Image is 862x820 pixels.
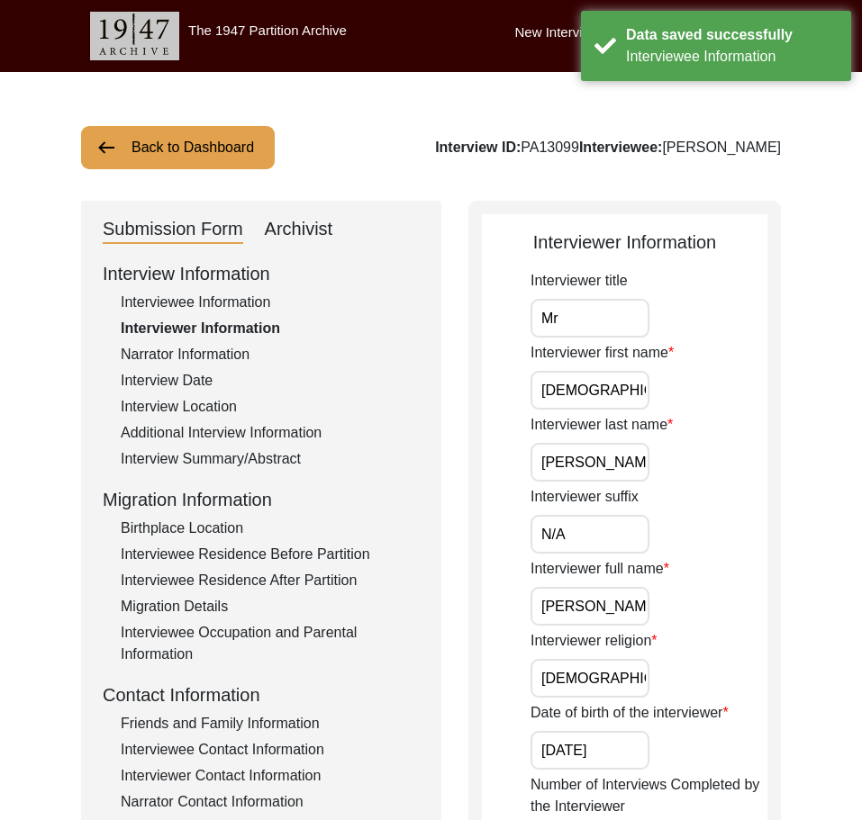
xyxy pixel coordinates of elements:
div: Interviewee Residence After Partition [121,570,420,591]
div: PA13099 [PERSON_NAME] [435,137,781,158]
div: Narrator Contact Information [121,791,420,813]
div: Interview Information [103,260,420,287]
div: Migration Information [103,486,420,513]
div: Migration Details [121,596,420,617]
div: Interviewee Information [121,292,420,313]
div: Interview Location [121,396,420,418]
div: Interviewer Information [482,229,767,256]
label: Interviewer first name [531,342,674,364]
div: Interviewee Contact Information [121,739,420,761]
div: Interviewee Occupation and Parental Information [121,622,420,665]
label: Interviewer full name [531,558,669,580]
div: Data saved successfully [626,24,838,46]
div: Interviewee Residence Before Partition [121,544,420,565]
div: Birthplace Location [121,518,420,539]
div: Contact Information [103,681,420,708]
div: Interviewee Information [626,46,838,68]
div: Interview Date [121,370,420,392]
b: Interviewee: [579,140,662,155]
div: Friends and Family Information [121,713,420,734]
div: Interview Summary/Abstract [121,448,420,470]
label: Interviewer suffix [531,486,639,508]
img: header-logo.png [90,12,179,60]
label: Interviewer last name [531,414,673,436]
b: Interview ID: [435,140,521,155]
label: Interviewer religion [531,630,658,652]
div: Interviewer Contact Information [121,765,420,787]
label: Interviewer title [531,270,628,292]
label: Date of birth of the interviewer [531,702,729,724]
div: Interviewer Information [121,318,420,339]
label: The 1947 Partition Archive [188,23,347,38]
div: Additional Interview Information [121,422,420,444]
label: New Interview [515,23,600,43]
div: Submission Form [103,215,243,244]
div: Archivist [265,215,333,244]
img: arrow-left.png [95,137,117,158]
div: Narrator Information [121,344,420,365]
button: Back to Dashboard [81,126,275,169]
label: Number of Interviews Completed by the Interviewer [531,774,767,817]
